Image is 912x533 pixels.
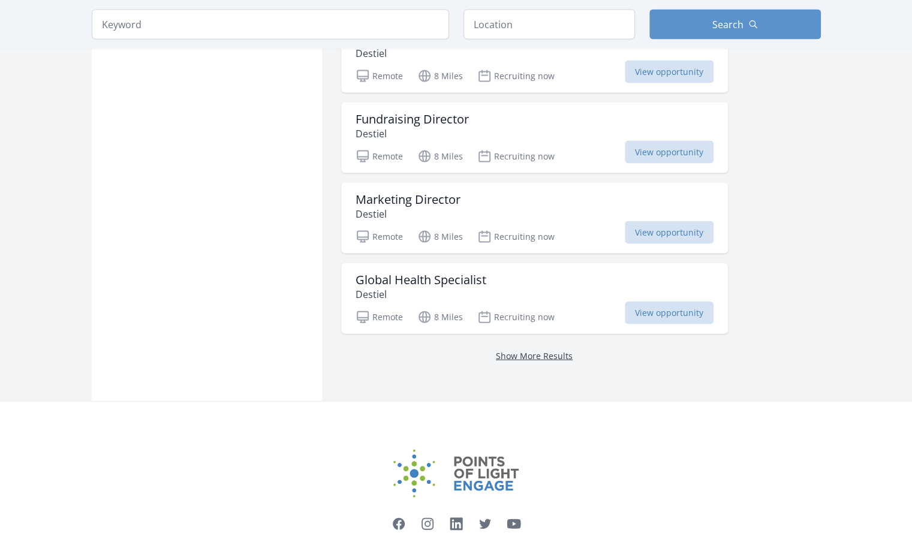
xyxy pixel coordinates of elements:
input: Location [463,10,635,40]
p: Recruiting now [477,149,555,164]
input: Keyword [92,10,449,40]
p: Destiel [356,127,469,141]
h3: Marketing Director [356,192,460,207]
img: Points of Light Engage [393,450,519,498]
p: Remote [356,230,403,244]
p: Recruiting now [477,310,555,324]
p: 8 Miles [417,310,463,324]
p: 8 Miles [417,149,463,164]
span: View opportunity [625,302,714,324]
h3: Global Health Specialist [356,273,486,287]
a: Marketing Director Destiel Remote 8 Miles Recruiting now View opportunity [341,183,728,254]
h3: Fundraising Director [356,112,469,127]
p: 8 Miles [417,69,463,83]
span: View opportunity [625,141,714,164]
p: Destiel [356,287,486,302]
p: Remote [356,149,403,164]
a: Trans Ambassador Destiel Remote 8 Miles Recruiting now View opportunity [341,22,728,93]
a: Global Health Specialist Destiel Remote 8 Miles Recruiting now View opportunity [341,263,728,334]
a: Fundraising Director Destiel Remote 8 Miles Recruiting now View opportunity [341,103,728,173]
p: Destiel [356,46,460,61]
p: Remote [356,310,403,324]
span: View opportunity [625,61,714,83]
a: Show More Results [496,350,573,362]
p: 8 Miles [417,230,463,244]
button: Search [649,10,821,40]
p: Recruiting now [477,230,555,244]
span: Search [712,17,744,32]
p: Recruiting now [477,69,555,83]
p: Destiel [356,207,460,221]
span: View opportunity [625,221,714,244]
p: Remote [356,69,403,83]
